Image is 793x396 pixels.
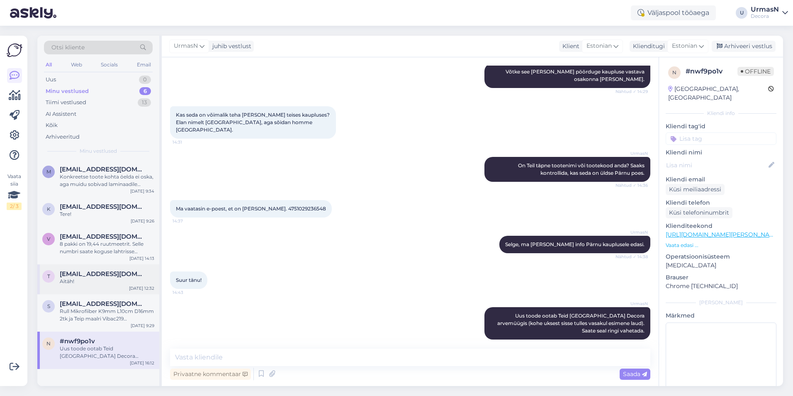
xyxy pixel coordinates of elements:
[666,222,776,230] p: Klienditeekond
[668,85,768,102] div: [GEOGRAPHIC_DATA], [GEOGRAPHIC_DATA]
[60,300,146,308] span: siiris25@gmail.com
[176,205,326,212] span: Ma vaatasin e-poest, et on [PERSON_NAME]. 4751029236548
[736,7,747,19] div: U
[47,273,50,279] span: t
[623,370,647,378] span: Saada
[139,76,151,84] div: 0
[170,369,251,380] div: Privaatne kommentaar
[666,299,776,306] div: [PERSON_NAME]
[666,122,776,131] p: Kliendi tag'id
[615,88,648,95] span: Nähtud ✓ 14:29
[7,42,22,58] img: Askly Logo
[617,229,648,235] span: UrmasN
[129,255,154,262] div: [DATE] 14:13
[617,340,648,346] span: 16:12
[672,42,697,51] span: Estonian
[135,59,153,70] div: Email
[46,133,80,141] div: Arhiveeritud
[139,87,151,95] div: 6
[666,273,776,282] p: Brauser
[69,59,84,70] div: Web
[666,132,776,145] input: Lisa tag
[686,66,737,76] div: # nwf9po1v
[666,161,767,170] input: Lisa nimi
[737,67,774,76] span: Offline
[60,233,146,240] span: vdostojevskaja@gmail.com
[80,147,117,155] span: Minu vestlused
[60,240,154,255] div: 8 pakki on 19,44 ruutmeetrit. Selle numbri saate koguse lahtrisse sisestada. Selle koguse hind on...
[130,188,154,194] div: [DATE] 9:34
[712,41,776,52] div: Arhiveeri vestlus
[138,98,151,107] div: 13
[173,289,204,296] span: 14:43
[176,112,331,133] span: Kas seda on võimalik teha [PERSON_NAME] teises kaupluses? Elan nimelt [GEOGRAPHIC_DATA], aga sõid...
[60,270,146,278] span: terippohla@gmail.com
[666,207,732,218] div: Küsi telefoninumbrit
[46,76,56,84] div: Uus
[47,303,50,309] span: s
[46,110,76,118] div: AI Assistent
[586,42,612,51] span: Estonian
[666,242,776,249] p: Vaata edasi ...
[131,323,154,329] div: [DATE] 9:29
[99,59,119,70] div: Socials
[666,184,725,195] div: Küsi meiliaadressi
[129,285,154,291] div: [DATE] 12:32
[47,206,51,212] span: k
[666,148,776,157] p: Kliendi nimi
[60,345,154,360] div: Uus toode ootab Teid [GEOGRAPHIC_DATA] Decora arvemüügis (kohe uksest sisse tulles vasakul esimen...
[46,87,89,95] div: Minu vestlused
[505,241,645,247] span: Selge, ma [PERSON_NAME] info Pärnu kauplusele edasi.
[666,175,776,184] p: Kliendi email
[60,173,154,188] div: Konkreetse toote kohta öelda ei oska, aga muidu sobivad laminaadile mõeldud puhastusvahendid ka L...
[7,203,22,210] div: 2 / 3
[666,261,776,270] p: [MEDICAL_DATA]
[666,252,776,261] p: Operatsioonisüsteem
[173,218,204,224] span: 14:37
[60,210,154,218] div: Tere!
[60,166,146,173] span: merle152@hotmail.com
[51,43,85,52] span: Otsi kliente
[631,5,716,20] div: Väljaspool tööaega
[7,173,22,210] div: Vaata siia
[751,13,779,20] div: Decora
[666,231,780,238] a: [URL][DOMAIN_NAME][PERSON_NAME]
[174,42,198,51] span: UrmasN
[60,308,154,323] div: Rull Mikrofiiber K9mm L10cm D16mm 2tk ja Teip maalri Vibac219 19mm/50m? Nende eest [PERSON_NAME] ...
[46,169,51,175] span: m
[666,282,776,291] p: Chrome [TECHNICAL_ID]
[617,150,648,156] span: UrmasN
[559,42,579,51] div: Klient
[46,121,58,130] div: Kõik
[506,68,646,82] span: Võtke see [PERSON_NAME] pöörduge kaupluse vastava osakonna [PERSON_NAME].
[751,6,788,20] a: UrmasNDecora
[46,98,86,107] div: Tiimi vestlused
[60,278,154,285] div: Aitäh!
[666,110,776,117] div: Kliendi info
[751,6,779,13] div: UrmasN
[666,311,776,320] p: Märkmed
[666,198,776,207] p: Kliendi telefon
[130,360,154,366] div: [DATE] 16:12
[44,59,54,70] div: All
[672,69,676,76] span: n
[615,182,648,188] span: Nähtud ✓ 14:36
[518,162,646,176] span: On Teil täpne tootenimi või tootekood anda? Saaks kontrollida, kas seda on üldse Pärnu poes.
[46,340,51,347] span: n
[176,277,202,283] span: Suur tänu!
[617,301,648,307] span: UrmasN
[60,203,146,210] span: k7savchenko@gmail.com
[131,218,154,224] div: [DATE] 9:26
[630,42,665,51] div: Klienditugi
[497,313,646,334] span: Uus toode ootab Teid [GEOGRAPHIC_DATA] Decora arvemüügis (kohe uksest sisse tulles vasakul esimen...
[47,236,50,242] span: v
[60,337,95,345] span: #nwf9po1v
[615,254,648,260] span: Nähtud ✓ 14:38
[209,42,251,51] div: juhib vestlust
[173,139,204,145] span: 14:31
